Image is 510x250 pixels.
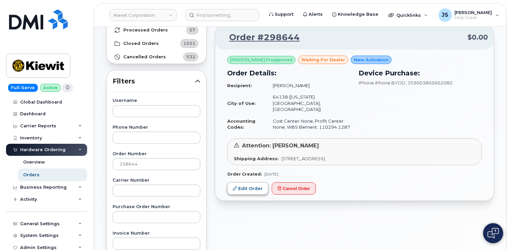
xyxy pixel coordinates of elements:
label: Phone Number [113,125,200,130]
a: Order #298644 [221,32,300,44]
strong: Cancelled Orders [123,54,166,60]
a: Alerts [298,8,327,21]
strong: City of Use: [227,101,256,106]
span: waiting for dealer [301,57,345,63]
a: Closed Orders1551 [107,37,206,50]
td: [PERSON_NAME] [267,80,350,91]
span: Alerts [309,11,323,18]
td: Cost Center: None, Profit Center: None, WBS Element: 110294.1287 [267,115,350,133]
label: Username [113,99,200,103]
span: Knowledge Base [338,11,378,18]
span: JS [442,11,449,19]
span: Help Desk [455,15,492,20]
a: Kiewit Corporation [110,9,177,21]
span: 532 [186,54,195,60]
span: $0.00 [467,33,488,42]
span: [DATE] [264,172,278,177]
a: Edit Order [227,182,268,195]
strong: Accounting Codes: [227,118,255,130]
span: iPhone iPhone BYOD [359,80,405,85]
strong: Processed Orders [123,27,168,33]
strong: Order Created: [227,172,262,177]
img: Open chat [488,228,499,239]
a: Processed Orders57 [107,23,206,37]
strong: Closed Orders [123,41,159,46]
span: Filters [113,76,195,86]
div: Jacob Shepherd [434,8,504,22]
label: Carrier Number [113,178,200,183]
span: [PERSON_NAME] [455,10,492,15]
h3: Device Purchase: [359,68,482,78]
h3: Order Details: [227,68,350,78]
button: Cancel Order [272,182,316,195]
a: Support [264,8,298,21]
span: Quicklinks [396,12,421,18]
span: Attention: [PERSON_NAME] [242,142,319,149]
span: Support [275,11,294,18]
label: Invoice Number [113,231,200,236]
span: New Activation [354,57,389,63]
span: , 359003850662082 [405,80,453,85]
td: 64138 ([US_STATE][GEOGRAPHIC_DATA], [GEOGRAPHIC_DATA]) [267,91,350,115]
div: Quicklinks [384,8,433,22]
label: Order Number [113,152,200,156]
strong: Shipping Address: [234,156,279,161]
a: Cancelled Orders532 [107,50,206,64]
a: Knowledge Base [327,8,383,21]
span: [PERSON_NAME] Preapproved [230,57,293,63]
span: [STREET_ADDRESS] [281,156,325,161]
span: 57 [189,27,195,33]
label: Purchase Order Number [113,205,200,209]
strong: Recipient: [227,83,252,88]
span: 1551 [183,40,195,47]
input: Find something... [185,9,259,21]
